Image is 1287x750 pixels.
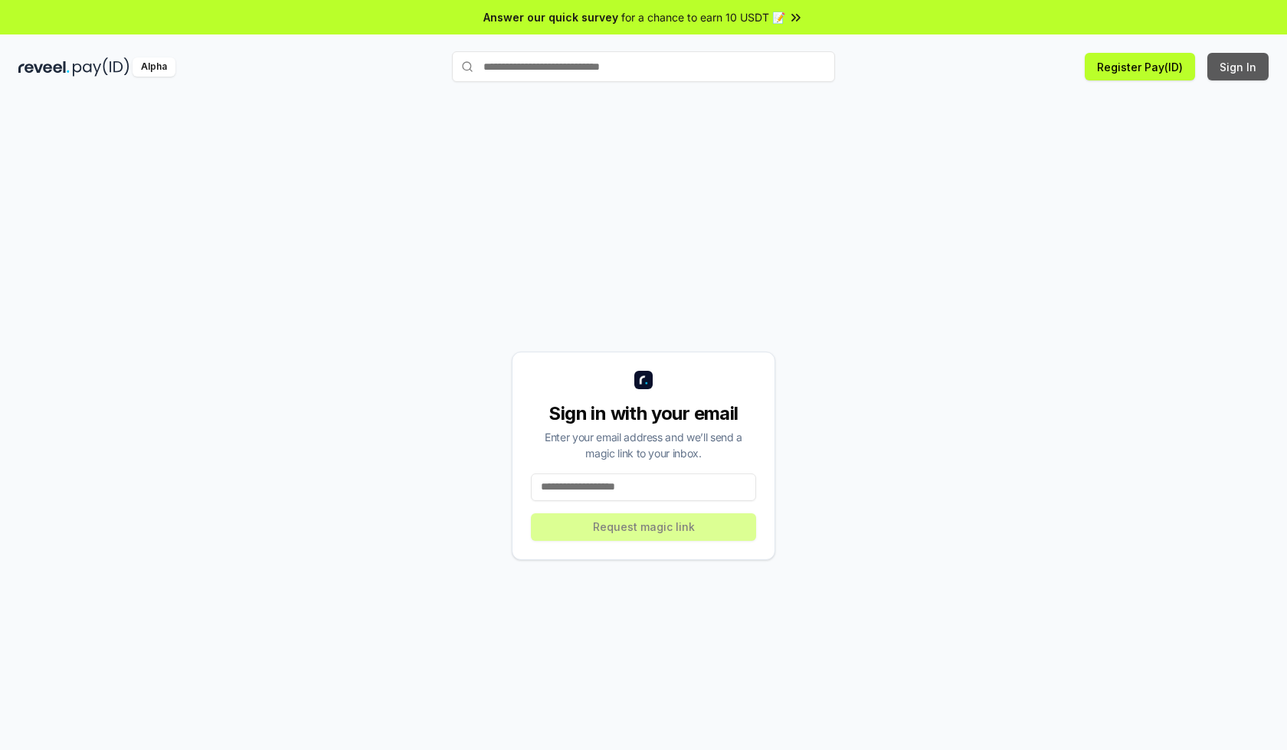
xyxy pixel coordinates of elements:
img: pay_id [73,57,129,77]
span: Answer our quick survey [483,9,618,25]
span: for a chance to earn 10 USDT 📝 [621,9,785,25]
button: Register Pay(ID) [1085,53,1195,80]
img: reveel_dark [18,57,70,77]
img: logo_small [634,371,653,389]
div: Alpha [133,57,175,77]
div: Enter your email address and we’ll send a magic link to your inbox. [531,429,756,461]
button: Sign In [1207,53,1269,80]
div: Sign in with your email [531,401,756,426]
